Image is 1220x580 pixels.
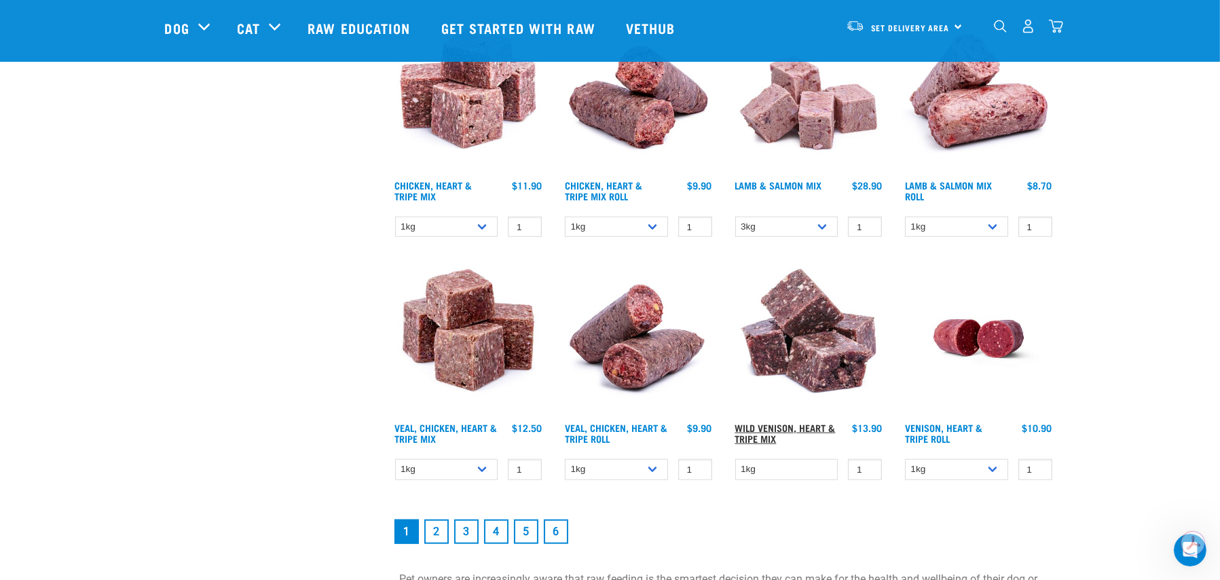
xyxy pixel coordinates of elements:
[612,1,692,55] a: Vethub
[392,517,1056,547] nav: pagination
[1021,19,1035,33] img: user.png
[294,1,427,55] a: Raw Education
[544,520,568,544] a: Goto page 6
[424,520,449,544] a: Goto page 2
[852,422,882,433] div: $13.90
[484,520,509,544] a: Goto page 4
[508,217,542,238] input: 1
[688,422,712,433] div: $9.90
[846,20,864,32] img: van-moving.png
[994,20,1007,33] img: home-icon-1@2x.png
[732,19,886,173] img: 1029 Lamb Salmon Mix 01
[561,261,716,416] img: 1263 Chicken Organ Roll 02
[392,19,546,173] img: 1062 Chicken Heart Tripe Mix 01
[165,18,189,38] a: Dog
[902,19,1056,173] img: 1261 Lamb Salmon Roll 01
[508,459,542,480] input: 1
[512,180,542,191] div: $11.90
[905,425,982,441] a: Venison, Heart & Tripe Roll
[565,183,642,198] a: Chicken, Heart & Tripe Mix Roll
[852,180,882,191] div: $28.90
[735,425,836,441] a: Wild Venison, Heart & Tripe Mix
[678,459,712,480] input: 1
[1018,459,1052,480] input: 1
[905,183,992,198] a: Lamb & Salmon Mix Roll
[688,180,712,191] div: $9.90
[1022,422,1052,433] div: $10.90
[678,217,712,238] input: 1
[561,19,716,173] img: Chicken Heart Tripe Roll 01
[514,520,538,544] a: Goto page 5
[395,183,473,198] a: Chicken, Heart & Tripe Mix
[902,261,1056,416] img: Raw Essentials Venison Heart & Tripe Hypoallergenic Raw Pet Food Bulk Roll Unwrapped
[237,18,260,38] a: Cat
[1028,180,1052,191] div: $8.70
[565,425,667,441] a: Veal, Chicken, Heart & Tripe Roll
[428,1,612,55] a: Get started with Raw
[848,217,882,238] input: 1
[1018,217,1052,238] input: 1
[1174,534,1206,566] iframe: Intercom live chat
[394,520,419,544] a: Page 1
[871,25,950,30] span: Set Delivery Area
[1049,19,1063,33] img: home-icon@2x.png
[395,425,498,441] a: Veal, Chicken, Heart & Tripe Mix
[454,520,479,544] a: Goto page 3
[512,422,542,433] div: $12.50
[848,459,882,480] input: 1
[732,261,886,416] img: 1171 Venison Heart Tripe Mix 01
[392,261,546,416] img: Veal Chicken Heart Tripe Mix 01
[735,183,822,187] a: Lamb & Salmon Mix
